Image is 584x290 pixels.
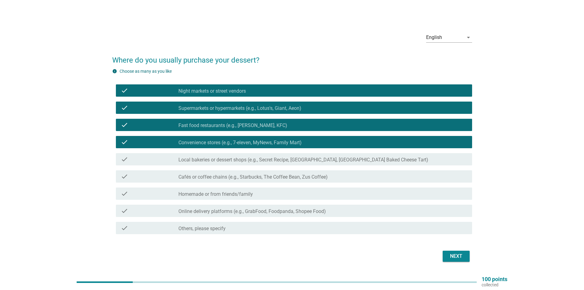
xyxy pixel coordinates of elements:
label: Choose as many as you like [120,69,172,74]
i: check [121,156,128,163]
label: Night markets or street vendors [178,88,246,94]
i: check [121,121,128,129]
label: Fast food restaurants (e.g., [PERSON_NAME], KFC) [178,122,287,129]
i: check [121,104,128,111]
i: arrow_drop_down [465,34,472,41]
p: 100 points [482,276,507,282]
div: English [426,35,442,40]
label: Homemade or from friends/family [178,191,253,197]
i: check [121,138,128,146]
label: Supermarkets or hypermarkets (e.g., Lotus's, Giant, Aeon) [178,105,301,111]
div: Next [448,253,465,260]
h2: Where do you usually purchase your dessert? [112,48,472,66]
i: check [121,87,128,94]
i: check [121,207,128,215]
i: info [112,69,117,74]
p: collected [482,282,507,288]
button: Next [443,251,470,262]
label: Local bakeries or dessert shops (e.g., Secret Recipe, [GEOGRAPHIC_DATA], [GEOGRAPHIC_DATA] Baked ... [178,157,428,163]
label: Online delivery platforms (e.g., GrabFood, Foodpanda, Shopee Food) [178,208,326,215]
label: Others, please specify [178,226,226,232]
i: check [121,224,128,232]
label: Convenience stores (e.g., 7-eleven, MyNews, Family Mart) [178,140,302,146]
i: check [121,173,128,180]
label: Cafés or coffee chains (e.g., Starbucks, The Coffee Bean, Zus Coffee) [178,174,328,180]
i: check [121,190,128,197]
